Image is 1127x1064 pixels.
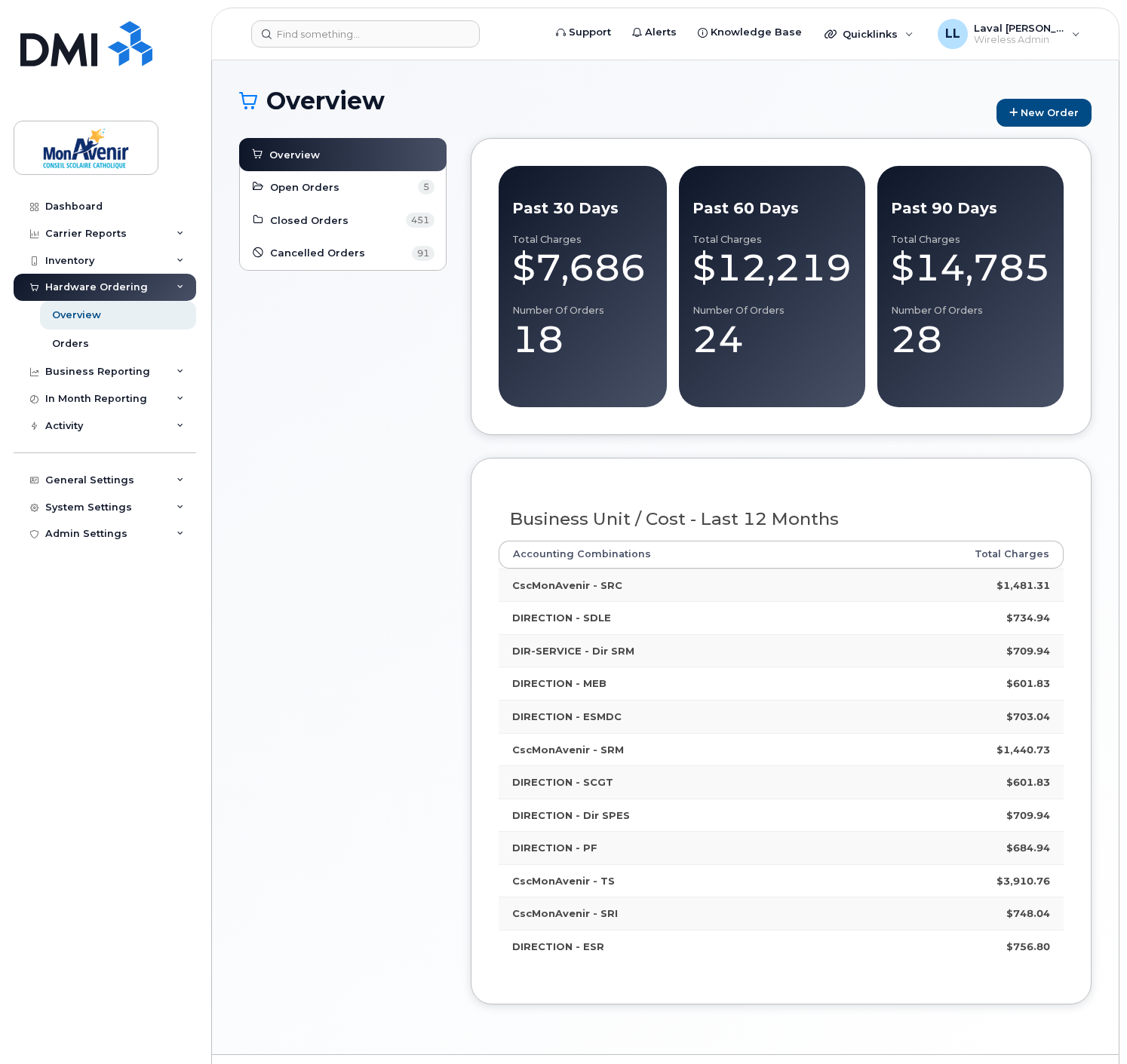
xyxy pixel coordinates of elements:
div: 24 [692,317,852,362]
strong: $748.04 [1006,907,1050,919]
strong: CscMonAvenir - SRI [512,907,618,919]
a: Overview [250,146,435,164]
div: $14,785 [891,245,1050,290]
span: Open Orders [270,180,339,195]
a: Open Orders 5 [251,178,435,196]
strong: $703.04 [1006,710,1050,722]
span: 451 [406,213,435,228]
div: Number of Orders [512,305,654,317]
div: 28 [891,317,1050,362]
h3: Business Unit / Cost - Last 12 Months [510,510,1053,529]
span: 91 [412,246,435,261]
strong: DIR-SERVICE - Dir SRM [512,645,634,657]
div: Past 30 Days [512,198,654,219]
div: Past 60 Days [692,198,852,219]
strong: $756.80 [1006,940,1050,952]
div: Total Charges [891,234,1050,246]
th: Total Charges [848,541,1064,568]
strong: DIRECTION - Dir SPES [512,809,630,821]
th: Accounting Combinations [499,541,848,568]
a: New Order [996,99,1092,127]
strong: $709.94 [1006,809,1050,821]
strong: DIRECTION - SCGT [512,776,613,788]
div: 18 [512,317,654,362]
strong: CscMonAvenir - SRM [512,744,624,756]
div: Past 90 Days [891,198,1050,219]
span: Closed Orders [270,213,349,228]
strong: DIRECTION - PF [512,842,597,854]
a: Cancelled Orders 91 [251,244,435,262]
strong: DIRECTION - ESR [512,940,604,952]
h1: Overview [239,87,989,114]
span: Cancelled Orders [270,246,365,260]
a: Closed Orders 451 [251,211,435,229]
div: Total Charges [692,234,852,246]
strong: $3,910.76 [996,875,1050,887]
span: 5 [418,179,435,195]
strong: $709.94 [1006,645,1050,657]
strong: DIRECTION - ESMDC [512,710,622,722]
div: $7,686 [512,245,654,290]
strong: $684.94 [1006,842,1050,854]
div: Number of Orders [891,305,1050,317]
strong: $601.83 [1006,776,1050,788]
strong: $734.94 [1006,612,1050,624]
strong: $1,481.31 [996,579,1050,591]
div: Total Charges [512,234,654,246]
strong: DIRECTION - SDLE [512,612,611,624]
div: Number of Orders [692,305,852,317]
strong: $601.83 [1006,677,1050,689]
span: Overview [269,148,320,162]
strong: $1,440.73 [996,744,1050,756]
strong: DIRECTION - MEB [512,677,606,689]
strong: CscMonAvenir - TS [512,875,615,887]
strong: CscMonAvenir - SRC [512,579,622,591]
div: $12,219 [692,245,852,290]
